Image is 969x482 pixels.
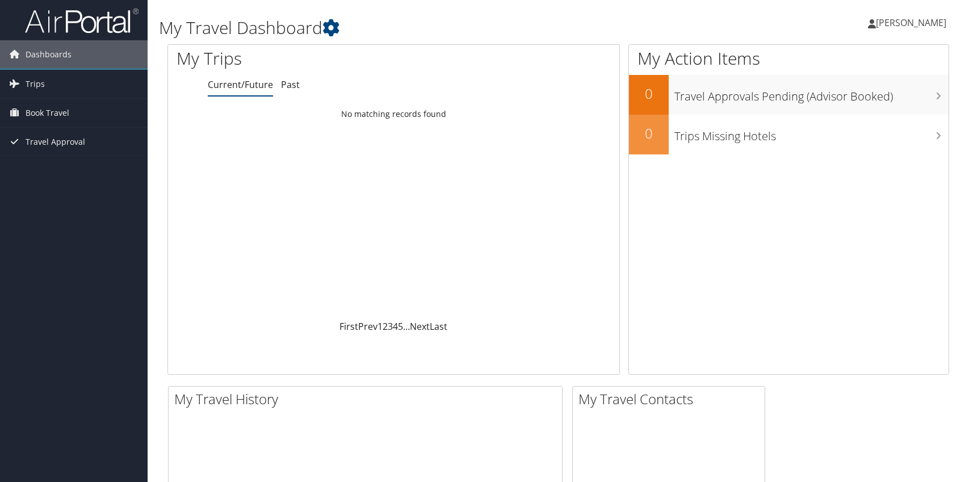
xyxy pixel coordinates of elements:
[410,320,430,333] a: Next
[403,320,410,333] span: …
[876,16,946,29] span: [PERSON_NAME]
[629,47,949,70] h1: My Action Items
[868,6,958,40] a: [PERSON_NAME]
[388,320,393,333] a: 3
[26,70,45,98] span: Trips
[398,320,403,333] a: 5
[629,84,669,103] h2: 0
[25,7,139,34] img: airportal-logo.png
[578,389,765,409] h2: My Travel Contacts
[26,128,85,156] span: Travel Approval
[629,75,949,115] a: 0Travel Approvals Pending (Advisor Booked)
[208,78,273,91] a: Current/Future
[377,320,383,333] a: 1
[177,47,423,70] h1: My Trips
[26,99,69,127] span: Book Travel
[174,389,562,409] h2: My Travel History
[281,78,300,91] a: Past
[430,320,447,333] a: Last
[339,320,358,333] a: First
[168,104,619,124] td: No matching records found
[26,40,72,69] span: Dashboards
[674,123,949,144] h3: Trips Missing Hotels
[358,320,377,333] a: Prev
[393,320,398,333] a: 4
[629,115,949,154] a: 0Trips Missing Hotels
[159,16,691,40] h1: My Travel Dashboard
[674,83,949,104] h3: Travel Approvals Pending (Advisor Booked)
[383,320,388,333] a: 2
[629,124,669,143] h2: 0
